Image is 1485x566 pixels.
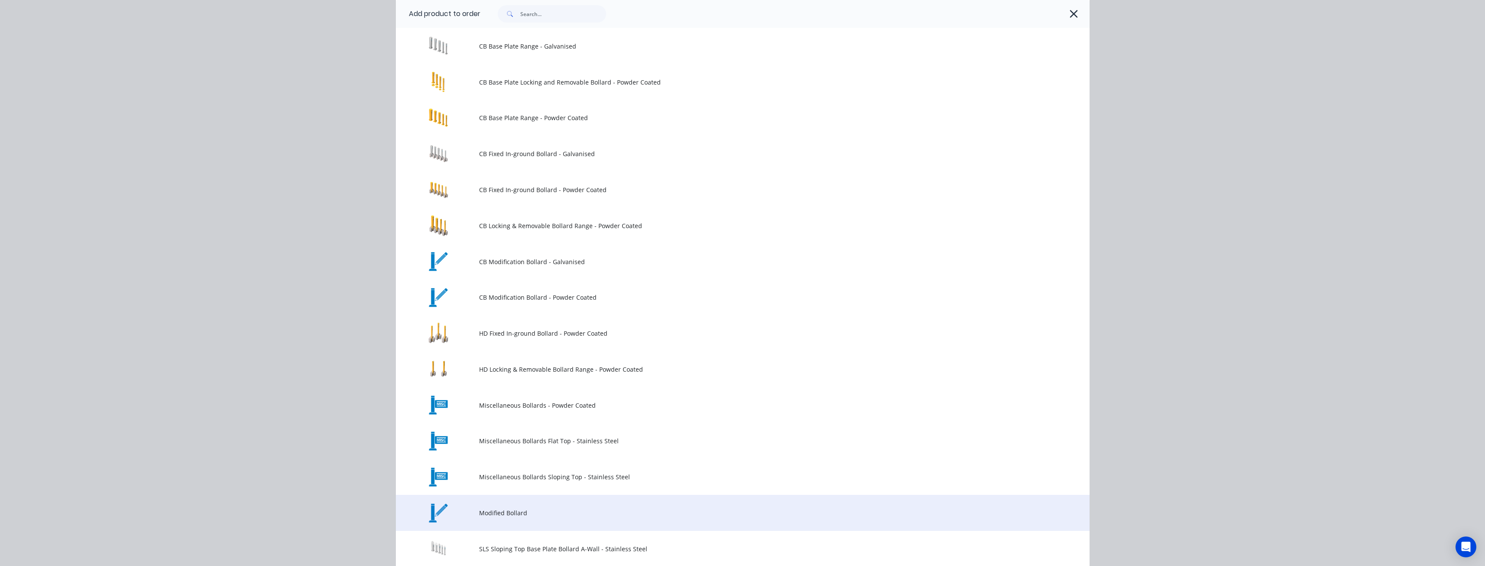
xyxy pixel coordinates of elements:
[479,329,967,338] span: HD Fixed In-ground Bollard - Powder Coated
[479,508,967,517] span: Modified Bollard
[479,149,967,158] span: CB Fixed In-ground Bollard - Galvanised
[479,78,967,87] span: CB Base Plate Locking and Removable Bollard - Powder Coated
[520,5,606,23] input: Search...
[479,472,967,481] span: Miscellaneous Bollards Sloping Top - Stainless Steel
[479,221,967,230] span: CB Locking & Removable Bollard Range - Powder Coated
[479,42,967,51] span: CB Base Plate Range - Galvanised
[1456,537,1476,557] div: Open Intercom Messenger
[479,436,967,445] span: Miscellaneous Bollards Flat Top - Stainless Steel
[479,401,967,410] span: Miscellaneous Bollards - Powder Coated
[479,257,967,266] span: CB Modification Bollard - Galvanised
[479,365,967,374] span: HD Locking & Removable Bollard Range - Powder Coated
[479,293,967,302] span: CB Modification Bollard - Powder Coated
[479,113,967,122] span: CB Base Plate Range - Powder Coated
[479,185,967,194] span: CB Fixed In-ground Bollard - Powder Coated
[479,544,967,553] span: SLS Sloping Top Base Plate Bollard A-Wall - Stainless Steel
